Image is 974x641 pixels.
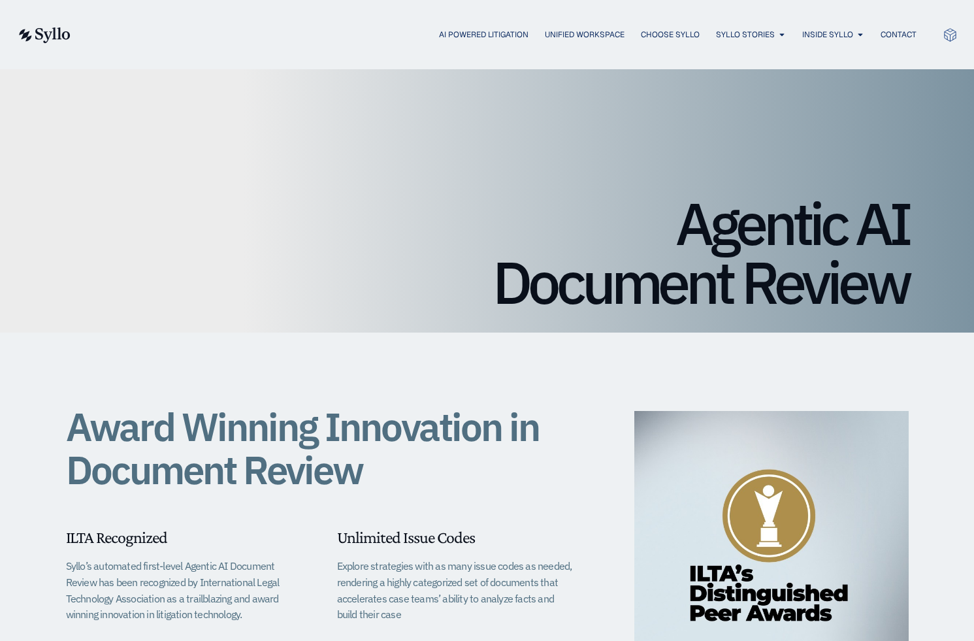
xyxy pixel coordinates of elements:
a: Contact [881,29,917,41]
a: Choose Syllo [641,29,700,41]
p: Syllo’s automated first-level Agentic AI Document Review has been recognized by International Leg... [66,558,304,623]
span: ILTA Recognized [66,528,167,547]
a: Syllo Stories [716,29,775,41]
p: Explore strategies with as many issue codes as needed, rendering a highly categorized set of docu... [337,558,576,623]
span: Unlimited Issue Codes [337,528,475,547]
nav: Menu [97,29,917,41]
h1: Agentic AI Document Review [66,194,909,312]
div: Menu Toggle [97,29,917,41]
h1: Award Winning Innovation in Document Review [66,405,576,491]
a: Unified Workspace [545,29,625,41]
a: Inside Syllo [802,29,853,41]
a: AI Powered Litigation [439,29,528,41]
img: syllo [17,27,71,43]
